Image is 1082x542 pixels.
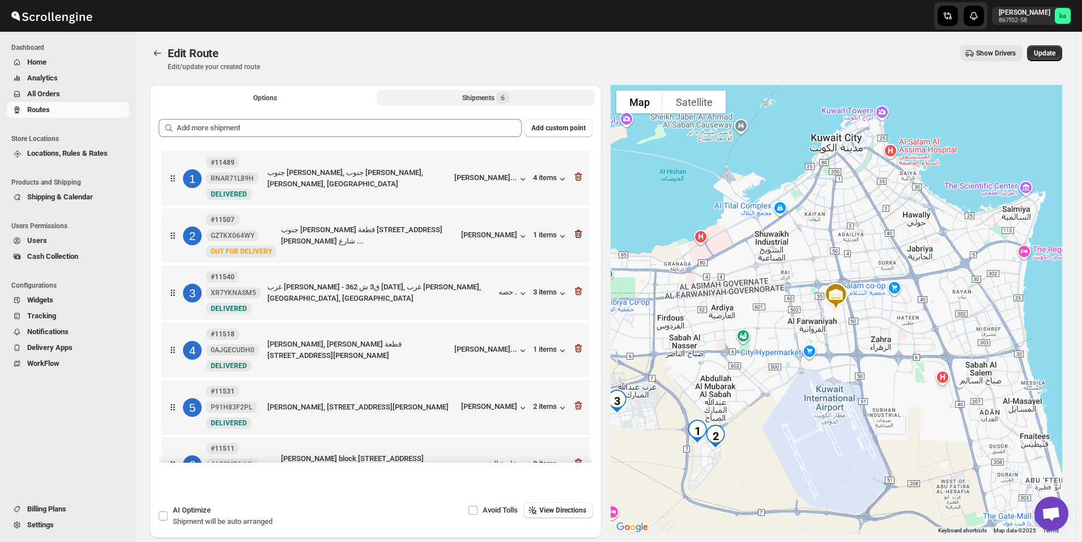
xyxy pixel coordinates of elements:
[27,252,78,261] span: Cash Collection
[533,231,568,242] button: 1 items
[161,151,590,206] div: 1#11489RNAR71L89HNewDELIVEREDجنوب [PERSON_NAME], جنوب [PERSON_NAME], [PERSON_NAME], [GEOGRAPHIC_D...
[267,167,450,190] div: جنوب [PERSON_NAME], جنوب [PERSON_NAME], [PERSON_NAME], [GEOGRAPHIC_DATA]
[533,402,568,413] button: 2 items
[211,190,247,198] span: DELIVERED
[253,93,277,103] span: Options
[501,93,505,103] span: 6
[267,339,450,361] div: [PERSON_NAME], [PERSON_NAME] قطعة [STREET_ADDRESS][PERSON_NAME]
[377,90,595,106] button: Selected Shipments
[161,380,590,434] div: 5#11531P91H83F2PLNewDELIVERED[PERSON_NAME], [STREET_ADDRESS][PERSON_NAME][PERSON_NAME]2 items
[461,402,529,413] button: [PERSON_NAME]
[7,70,129,86] button: Analytics
[7,356,129,372] button: WorkFlow
[7,501,129,517] button: Billing Plans
[27,105,50,114] span: Routes
[7,340,129,356] button: Delivery Apps
[11,134,130,143] span: Store Locations
[938,527,987,535] button: Keyboard shortcuts
[27,505,66,513] span: Billing Plans
[663,91,726,113] button: Show satellite imagery
[168,46,219,60] span: Edit Route
[11,221,130,231] span: Users Permissions
[499,288,529,299] button: حصه .
[473,459,529,471] button: عايدة الشمري
[461,231,529,242] button: [PERSON_NAME]
[7,233,129,249] button: Users
[7,308,129,324] button: Tracking
[156,90,374,106] button: All Route Options
[999,17,1050,24] p: 867f02-58
[183,455,202,474] div: 6
[616,91,663,113] button: Show street map
[211,445,235,453] b: #11511
[525,119,593,137] button: Add custom point
[454,345,517,353] div: [PERSON_NAME]...
[7,189,129,205] button: Shipping & Calendar
[27,296,53,304] span: Widgets
[7,324,129,340] button: Notifications
[27,327,69,336] span: Notifications
[27,74,58,82] span: Analytics
[7,517,129,533] button: Settings
[211,159,235,167] b: #11489
[211,174,254,183] span: RNAR71L89H
[531,123,586,133] span: Add custom point
[9,2,94,30] img: ScrollEngine
[27,193,93,201] span: Shipping & Calendar
[960,45,1023,61] button: Show Drivers
[173,506,211,514] span: AI Optimize
[614,520,651,535] img: Google
[211,231,254,240] span: GZTKX064WY
[267,402,457,413] div: [PERSON_NAME], [STREET_ADDRESS][PERSON_NAME]
[173,517,272,526] span: Shipment will be auto arranged
[454,345,529,356] button: [PERSON_NAME]...
[168,62,260,71] p: Edit/update your created route
[183,227,202,245] div: 2
[11,43,130,52] span: Dashboard
[183,398,202,417] div: 5
[27,359,59,368] span: WorkFlow
[150,110,602,467] div: Selected Shipments
[177,119,522,137] input: Add more shipment
[183,284,202,302] div: 3
[27,520,54,529] span: Settings
[614,520,651,535] a: Open this area in Google Maps (opens a new window)
[7,86,129,102] button: All Orders
[211,273,235,281] b: #11540
[7,102,129,118] button: Routes
[1043,527,1059,534] a: Terms (opens in new tab)
[211,460,253,469] span: 4A5SMEAJJL
[211,288,256,297] span: XR7YKNASM5
[1034,497,1068,531] div: Open chat
[483,506,518,514] span: Avoid Tolls
[454,173,517,182] div: [PERSON_NAME]...
[1055,8,1071,24] span: khaled alrashidi
[27,343,73,352] span: Delivery Apps
[533,173,568,185] button: 4 items
[27,149,108,157] span: Locations, Rules & Rates
[601,385,633,417] div: 3
[211,216,235,224] b: #11507
[1034,49,1055,58] span: Update
[11,281,130,290] span: Configurations
[281,224,457,247] div: جنوب [PERSON_NAME] قطعة [STREET_ADDRESS][PERSON_NAME] شارع ...
[27,236,47,245] span: Users
[11,178,130,187] span: Products and Shipping
[150,45,165,61] button: Routes
[7,146,129,161] button: Locations, Rules & Rates
[533,345,568,356] button: 1 items
[183,169,202,188] div: 1
[161,208,590,263] div: 2#11507GZTKX064WYNewOUT FOR DELIVERYجنوب [PERSON_NAME] قطعة [STREET_ADDRESS][PERSON_NAME] شارع .....
[7,292,129,308] button: Widgets
[1034,498,1057,521] button: Map camera controls
[7,54,129,70] button: Home
[539,506,586,515] span: View Directions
